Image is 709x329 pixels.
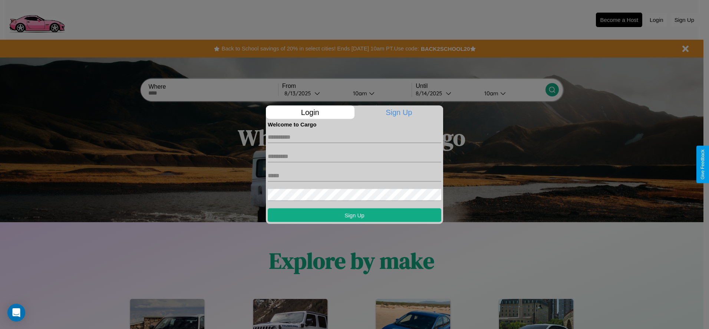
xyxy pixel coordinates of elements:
[355,105,443,119] p: Sign Up
[266,105,354,119] p: Login
[268,208,441,222] button: Sign Up
[7,304,25,322] div: Open Intercom Messenger
[700,149,705,180] div: Give Feedback
[268,121,441,127] h4: Welcome to Cargo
